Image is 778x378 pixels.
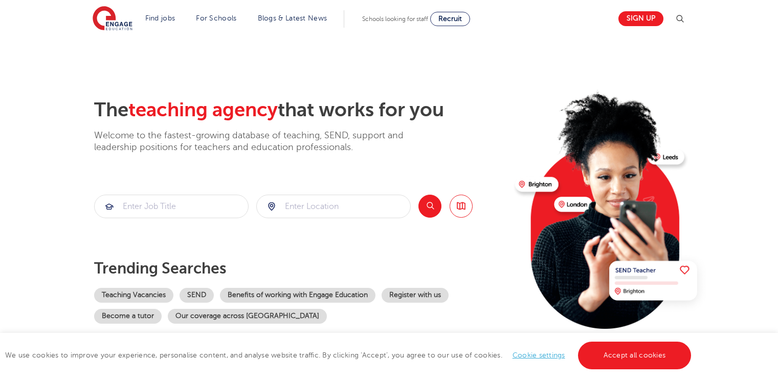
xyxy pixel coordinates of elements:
[618,11,663,26] a: Sign up
[94,259,507,278] p: Trending searches
[438,15,462,23] span: Recruit
[382,288,449,303] a: Register with us
[94,288,173,303] a: Teaching Vacancies
[430,12,470,26] a: Recruit
[128,99,278,121] span: teaching agency
[93,6,132,32] img: Engage Education
[180,288,214,303] a: SEND
[145,14,175,22] a: Find jobs
[95,195,248,218] input: Submit
[5,351,694,359] span: We use cookies to improve your experience, personalise content, and analyse website traffic. By c...
[94,130,432,154] p: Welcome to the fastest-growing database of teaching, SEND, support and leadership positions for t...
[258,14,327,22] a: Blogs & Latest News
[94,98,507,122] h2: The that works for you
[256,195,411,218] div: Submit
[362,15,428,23] span: Schools looking for staff
[220,288,375,303] a: Benefits of working with Engage Education
[196,14,236,22] a: For Schools
[513,351,565,359] a: Cookie settings
[94,309,162,324] a: Become a tutor
[168,309,327,324] a: Our coverage across [GEOGRAPHIC_DATA]
[418,195,441,218] button: Search
[578,342,692,369] a: Accept all cookies
[94,195,249,218] div: Submit
[257,195,410,218] input: Submit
